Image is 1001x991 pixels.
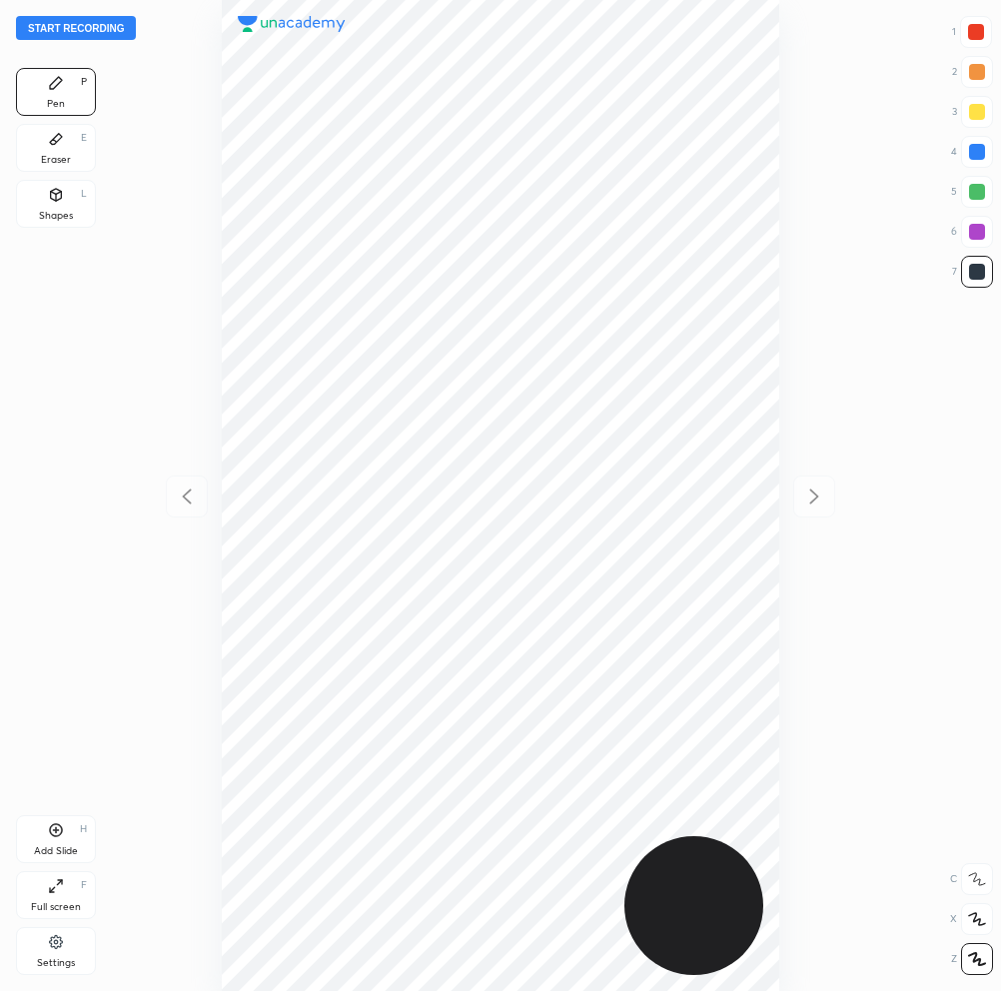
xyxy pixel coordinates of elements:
div: 1 [952,16,992,48]
div: 2 [952,56,993,88]
div: 5 [951,176,993,208]
div: 6 [951,216,993,248]
div: Add Slide [34,846,78,856]
div: Eraser [41,155,71,165]
div: H [80,824,87,834]
div: Settings [37,958,75,968]
div: P [81,77,87,87]
img: logo.38c385cc.svg [238,16,346,32]
div: Full screen [31,902,81,912]
div: X [950,903,993,935]
div: 3 [952,96,993,128]
div: E [81,133,87,143]
button: Start recording [16,16,136,40]
div: L [81,189,87,199]
div: 4 [951,136,993,168]
div: Z [951,943,993,975]
div: 7 [952,256,993,288]
div: Pen [47,99,65,109]
div: C [950,863,993,895]
div: F [81,880,87,890]
div: Shapes [39,211,73,221]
